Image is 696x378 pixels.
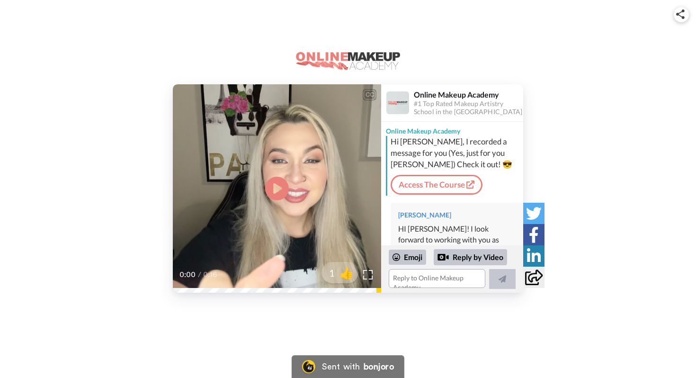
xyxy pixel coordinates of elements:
div: CC [364,90,375,99]
div: Online Makeup Academy [381,122,523,136]
div: #1 Top Rated Makeup Artistry School in the [GEOGRAPHIC_DATA] [414,100,523,116]
button: 1👍 [321,262,358,283]
div: Reply by Video [434,249,507,265]
img: ic_share.svg [676,9,685,19]
div: Hi [PERSON_NAME], I recorded a message for you (Yes, just for you [PERSON_NAME]) Check it out! 😎 [391,136,521,170]
img: Profile Image [386,91,409,114]
span: 0:00 [179,269,196,280]
span: 👍 [335,265,358,280]
img: logo [296,52,400,70]
div: [PERSON_NAME] [398,210,516,220]
a: Access The Course [391,175,482,195]
div: HI [PERSON_NAME]! I look forward to working with you as well! I am almost to my first assignment ... [398,224,516,321]
div: Emoji [389,250,426,265]
div: Online Makeup Academy [414,90,523,99]
img: Full screen [363,270,373,279]
div: Reply by Video [437,252,449,263]
span: 0:16 [203,269,220,280]
span: 1 [321,266,335,279]
span: / [198,269,201,280]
